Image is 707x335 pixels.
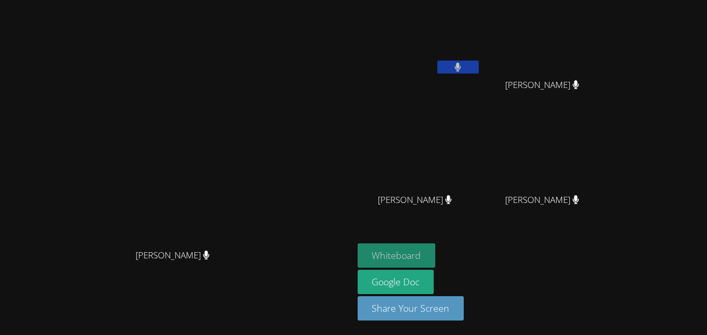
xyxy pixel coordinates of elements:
[378,193,452,208] span: [PERSON_NAME]
[358,296,464,321] button: Share Your Screen
[505,78,579,93] span: [PERSON_NAME]
[358,270,434,294] a: Google Doc
[358,243,436,268] button: Whiteboard
[136,248,210,263] span: [PERSON_NAME]
[505,193,579,208] span: [PERSON_NAME]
